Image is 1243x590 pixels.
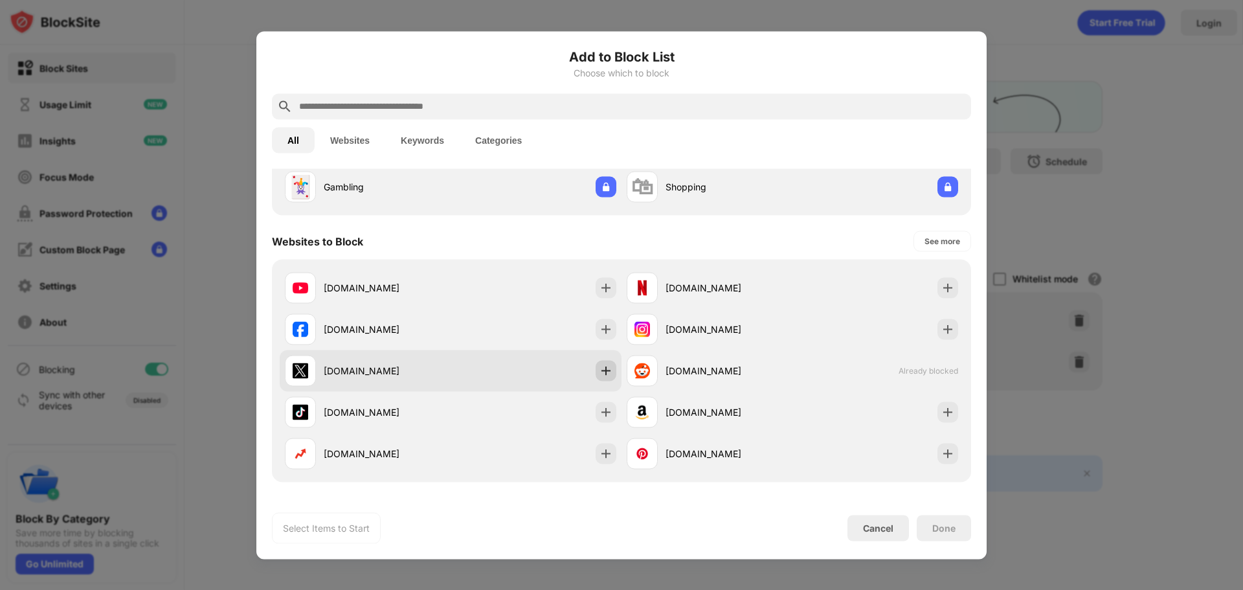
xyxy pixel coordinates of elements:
[293,446,308,461] img: favicons
[324,364,451,378] div: [DOMAIN_NAME]
[293,363,308,378] img: favicons
[293,404,308,420] img: favicons
[283,521,370,534] div: Select Items to Start
[385,127,460,153] button: Keywords
[272,67,971,78] div: Choose which to block
[634,321,650,337] img: favicons
[293,321,308,337] img: favicons
[863,523,893,534] div: Cancel
[666,281,792,295] div: [DOMAIN_NAME]
[277,98,293,114] img: search.svg
[666,447,792,460] div: [DOMAIN_NAME]
[666,364,792,378] div: [DOMAIN_NAME]
[899,366,958,376] span: Already blocked
[272,127,315,153] button: All
[460,127,537,153] button: Categories
[666,323,792,336] div: [DOMAIN_NAME]
[293,280,308,295] img: favicons
[324,447,451,460] div: [DOMAIN_NAME]
[924,234,960,247] div: See more
[932,523,956,533] div: Done
[324,323,451,336] div: [DOMAIN_NAME]
[324,180,451,194] div: Gambling
[324,405,451,419] div: [DOMAIN_NAME]
[634,446,650,461] img: favicons
[287,174,314,200] div: 🃏
[666,405,792,419] div: [DOMAIN_NAME]
[666,180,792,194] div: Shopping
[634,363,650,378] img: favicons
[634,280,650,295] img: favicons
[272,47,971,66] h6: Add to Block List
[324,281,451,295] div: [DOMAIN_NAME]
[634,404,650,420] img: favicons
[315,127,385,153] button: Websites
[272,234,363,247] div: Websites to Block
[631,174,653,200] div: 🛍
